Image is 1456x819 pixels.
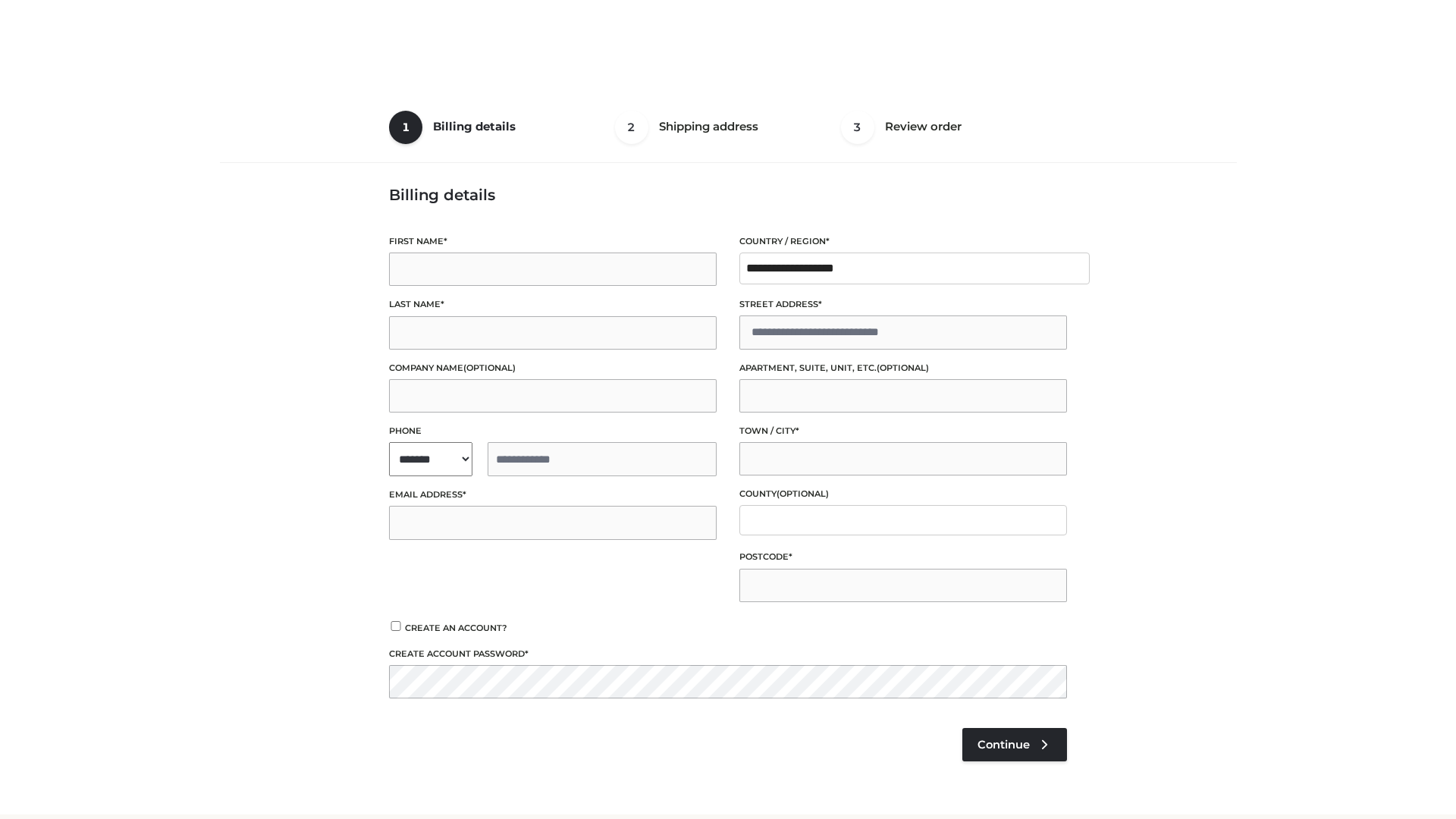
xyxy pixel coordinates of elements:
span: 1 [389,111,422,144]
label: Apartment, suite, unit, etc. [739,361,1067,375]
h3: Billing details [389,186,1067,204]
label: Street address [739,297,1067,312]
span: (optional) [463,362,516,373]
label: Last name [389,297,717,312]
label: Postcode [739,550,1067,564]
label: Company name [389,361,717,375]
label: Email address [389,488,717,502]
span: 2 [615,111,648,144]
span: Review order [885,119,962,133]
input: Create an account? [389,621,403,631]
span: (optional) [877,362,929,373]
span: Billing details [433,119,516,133]
span: Shipping address [659,119,758,133]
label: Town / City [739,424,1067,438]
label: Phone [389,424,717,438]
label: Create account password [389,647,1067,661]
span: 3 [841,111,874,144]
span: (optional) [777,488,829,499]
label: County [739,487,1067,501]
span: Continue [977,738,1030,752]
label: Country / Region [739,234,1067,249]
label: First name [389,234,717,249]
span: Create an account? [405,623,507,633]
a: Continue [962,728,1067,761]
